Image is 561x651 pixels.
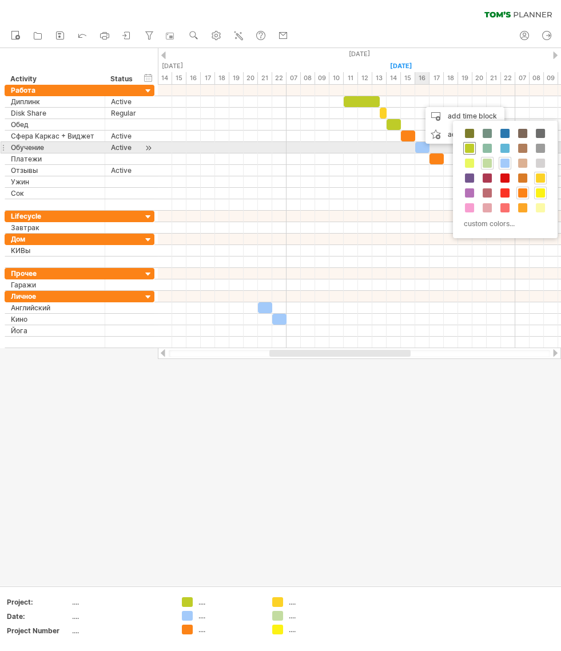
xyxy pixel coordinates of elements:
div: Active [111,142,136,153]
div: Завтрак [11,222,99,233]
div: Личное [11,291,99,302]
div: 22 [501,72,515,84]
div: 17 [429,72,444,84]
div: 16 [415,72,429,84]
div: .... [72,611,168,621]
div: scroll to activity [143,142,154,154]
div: Regular [111,108,136,119]
div: Ужин [11,176,99,187]
div: Project Number [7,626,70,636]
div: Сок [11,188,99,199]
div: .... [289,625,351,634]
div: .... [289,611,351,621]
div: 18 [215,72,229,84]
div: 11 [344,72,358,84]
div: Status [110,73,136,85]
div: 07 [515,72,530,84]
div: Дом [11,234,99,244]
div: Диплинк [11,96,99,107]
div: 08 [301,72,315,84]
div: 14 [387,72,401,84]
div: КИВы [11,245,99,256]
div: Saturday, 20 September 2025 [58,60,287,72]
div: Кино [11,314,99,325]
div: 07 [287,72,301,84]
div: 16 [186,72,201,84]
div: Обед [11,119,99,130]
div: 14 [158,72,172,84]
div: Lifecycle [11,211,99,222]
div: 15 [172,72,186,84]
div: Английский [11,302,99,313]
div: Гаражи [11,279,99,290]
div: 10 [329,72,344,84]
div: 17 [201,72,215,84]
div: Работа [11,85,99,96]
div: 19 [229,72,244,84]
div: Платежи [11,153,99,164]
div: Active [111,131,136,141]
div: Отзывы [11,165,99,176]
div: Active [111,165,136,176]
div: 20 [472,72,487,84]
div: Active [111,96,136,107]
div: custom colors... [459,216,548,231]
div: .... [198,611,261,621]
div: .... [72,597,168,607]
div: 19 [458,72,472,84]
div: Date: [7,611,70,621]
div: 08 [530,72,544,84]
div: add time block [425,107,504,125]
div: 13 [372,72,387,84]
div: Обучение [11,142,99,153]
div: Project: [7,597,70,607]
div: 09 [544,72,558,84]
div: Прочее [11,268,99,279]
div: Disk Share [11,108,99,119]
div: 21 [487,72,501,84]
div: .... [289,597,351,607]
div: 12 [358,72,372,84]
div: 20 [244,72,258,84]
div: Sunday, 21 September 2025 [287,60,515,72]
div: .... [198,625,261,634]
div: .... [198,597,261,607]
div: 21 [258,72,272,84]
div: add icon [425,125,504,144]
div: Сфера Каркас + Виджет [11,131,99,141]
div: 18 [444,72,458,84]
div: 09 [315,72,329,84]
div: Activity [10,73,98,85]
div: Йога [11,325,99,336]
div: 22 [272,72,287,84]
div: .... [72,626,168,636]
div: 15 [401,72,415,84]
